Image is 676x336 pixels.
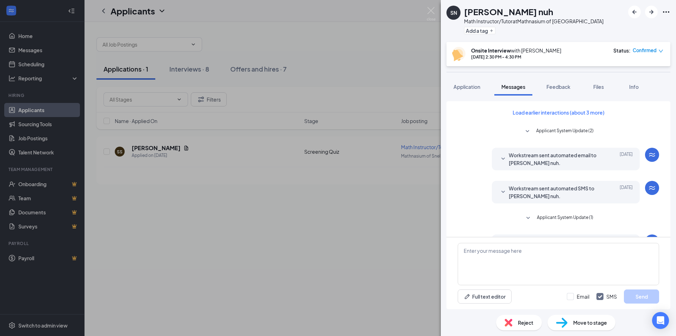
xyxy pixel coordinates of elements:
[648,151,656,159] svg: WorkstreamLogo
[509,184,601,200] span: Workstream sent automated SMS to [PERSON_NAME] nuh.
[620,151,633,167] span: [DATE]
[536,127,594,136] span: Applicant System Update (2)
[524,214,593,222] button: SmallChevronDownApplicant System Update (1)
[628,6,641,18] button: ArrowLeftNew
[662,8,670,16] svg: Ellipses
[464,27,495,34] button: PlusAdd a tag
[464,6,553,18] h1: [PERSON_NAME] nuh
[593,84,604,90] span: Files
[464,18,603,25] div: Math Instructor/Tutor at Mathnasium of [GEOGRAPHIC_DATA]
[546,84,570,90] span: Feedback
[471,47,511,54] b: Onsite Interview
[509,151,601,167] span: Workstream sent automated email to [PERSON_NAME] nuh.
[501,84,525,90] span: Messages
[633,47,657,54] span: Confirmed
[471,54,561,60] div: [DATE] 2:30 PM - 4:30 PM
[648,184,656,192] svg: WorkstreamLogo
[453,84,480,90] span: Application
[524,214,532,222] svg: SmallChevronDown
[647,8,656,16] svg: ArrowRight
[507,107,611,118] button: Load earlier interactions (about 3 more)
[523,127,532,136] svg: SmallChevronDown
[471,47,561,54] div: with [PERSON_NAME]
[464,293,471,300] svg: Pen
[629,84,639,90] span: Info
[573,319,607,326] span: Move to stage
[518,319,533,326] span: Reject
[499,155,507,163] svg: SmallChevronDown
[489,29,494,33] svg: Plus
[499,188,507,196] svg: SmallChevronDown
[523,127,594,136] button: SmallChevronDownApplicant System Update (2)
[537,214,593,222] span: Applicant System Update (1)
[645,6,658,18] button: ArrowRight
[630,8,639,16] svg: ArrowLeftNew
[652,312,669,329] div: Open Intercom Messenger
[458,289,512,304] button: Full text editorPen
[624,289,659,304] button: Send
[620,184,633,200] span: [DATE]
[613,47,631,54] div: Status :
[450,9,457,16] div: SN
[658,49,663,54] span: down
